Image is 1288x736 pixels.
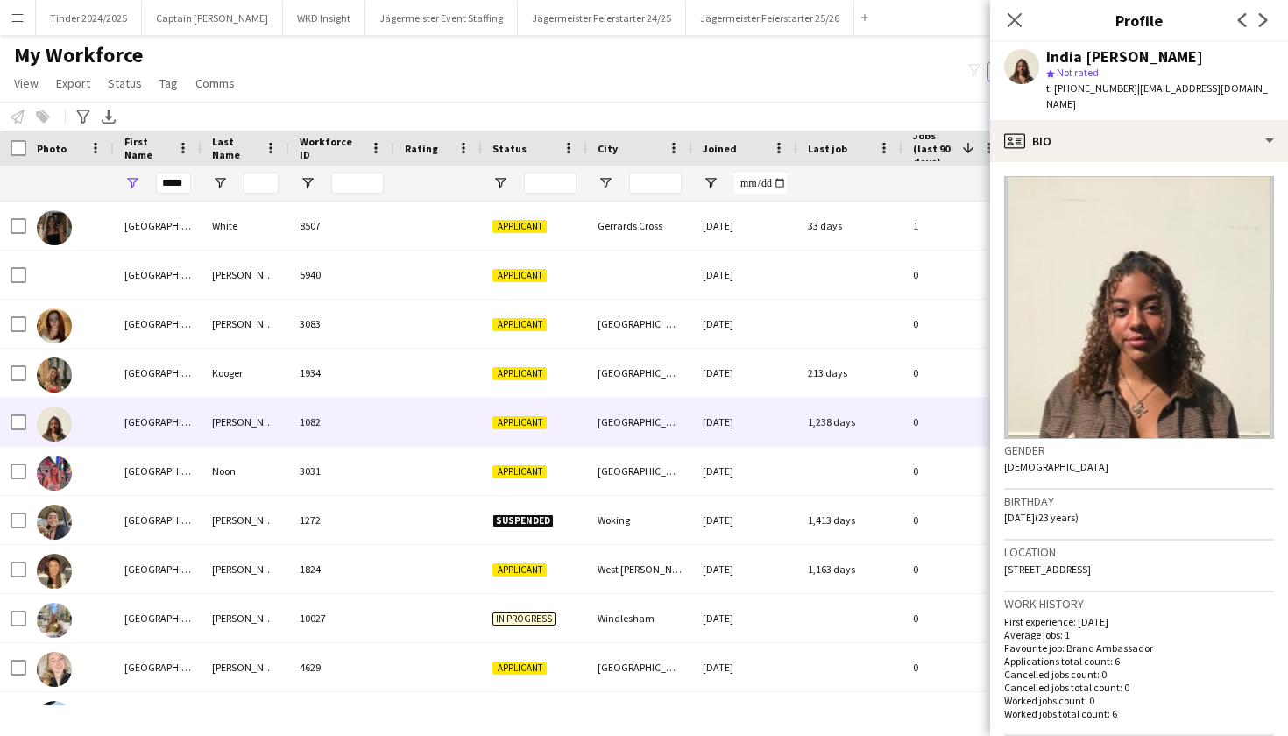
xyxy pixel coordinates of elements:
div: [PERSON_NAME] [202,398,289,446]
span: Export [56,75,90,91]
div: [DATE] [692,545,797,593]
a: Export [49,72,97,95]
span: Status [108,75,142,91]
input: First Name Filter Input [156,173,191,194]
span: | [EMAIL_ADDRESS][DOMAIN_NAME] [1046,81,1268,110]
div: [GEOGRAPHIC_DATA] [114,398,202,446]
div: [DATE] [692,300,797,348]
button: Jägermeister Event Staffing [365,1,518,35]
div: 0 [902,496,1008,544]
div: [PERSON_NAME] [202,545,289,593]
div: [GEOGRAPHIC_DATA] [114,594,202,642]
a: Status [101,72,149,95]
div: [GEOGRAPHIC_DATA] [587,300,692,348]
span: Workforce ID [300,135,363,161]
span: Status [492,142,527,155]
img: India Noon [37,456,72,491]
div: [GEOGRAPHIC_DATA] [114,643,202,691]
div: 1,413 days [797,496,902,544]
span: [DATE] (23 years) [1004,511,1079,524]
div: Kooger [202,349,289,397]
div: 0 [902,643,1008,691]
button: Open Filter Menu [598,175,613,191]
h3: Birthday [1004,493,1274,509]
div: [GEOGRAPHIC_DATA] [587,447,692,495]
div: [GEOGRAPHIC_DATA] [114,447,202,495]
p: Cancelled jobs count: 0 [1004,668,1274,681]
div: Bio [990,120,1288,162]
button: Open Filter Menu [300,175,315,191]
div: [DATE] [692,447,797,495]
img: India Underwood [37,603,72,638]
div: 3031 [289,447,394,495]
input: Joined Filter Input [734,173,787,194]
span: My Workforce [14,42,143,68]
button: Captain [PERSON_NAME] [142,1,283,35]
img: Crew avatar or photo [1004,176,1274,439]
span: Last Name [212,135,258,161]
button: Open Filter Menu [703,175,718,191]
span: Applicant [492,416,547,429]
div: [GEOGRAPHIC_DATA] [114,349,202,397]
input: City Filter Input [629,173,682,194]
div: [DATE] [692,202,797,250]
span: Applicant [492,220,547,233]
div: 8507 [289,202,394,250]
button: Open Filter Menu [124,175,140,191]
div: [DATE] [692,496,797,544]
div: 0 [902,349,1008,397]
span: Tag [159,75,178,91]
div: 213 days [797,349,902,397]
div: 0 [902,545,1008,593]
button: Jägermeister Feierstarter 25/26 [686,1,854,35]
div: [GEOGRAPHIC_DATA] [114,496,202,544]
span: Jobs (last 90 days) [913,129,955,168]
div: 5940 [289,251,394,299]
span: Comms [195,75,235,91]
button: Tinder 2024/2025 [36,1,142,35]
span: Last job [808,142,847,155]
span: [STREET_ADDRESS] [1004,563,1091,576]
span: Suspended [492,514,554,527]
img: India Warren [37,652,72,687]
button: WKD Insight [283,1,365,35]
button: Open Filter Menu [492,175,508,191]
input: Workforce ID Filter Input [331,173,384,194]
p: Worked jobs total count: 6 [1004,707,1274,720]
span: First Name [124,135,170,161]
span: Photo [37,142,67,155]
p: Cancelled jobs total count: 0 [1004,681,1274,694]
span: Applicant [492,662,547,675]
div: 33 days [797,202,902,250]
span: Applicant [492,269,547,282]
div: 1,238 days [797,398,902,446]
div: [DATE] [692,251,797,299]
div: 0 [902,447,1008,495]
div: [GEOGRAPHIC_DATA] [587,643,692,691]
span: Joined [703,142,737,155]
span: View [14,75,39,91]
div: 3083 [289,300,394,348]
img: India Hutchinson [37,308,72,343]
div: [GEOGRAPHIC_DATA] [587,398,692,446]
div: [GEOGRAPHIC_DATA] [587,349,692,397]
app-action-btn: Advanced filters [73,106,94,127]
p: Worked jobs count: 0 [1004,694,1274,707]
div: West [PERSON_NAME] [587,545,692,593]
div: White [202,202,289,250]
div: 1272 [289,496,394,544]
div: [DATE] [692,349,797,397]
span: City [598,142,618,155]
h3: Work history [1004,596,1274,612]
div: [PERSON_NAME] [202,594,289,642]
span: [DEMOGRAPHIC_DATA] [1004,460,1108,473]
h3: Location [1004,544,1274,560]
img: India McDowell [37,407,72,442]
span: In progress [492,612,556,626]
img: India Taylor [37,554,72,589]
div: 1,163 days [797,545,902,593]
div: [PERSON_NAME] [202,496,289,544]
button: Everyone9,753 [987,61,1075,82]
app-action-btn: Export XLSX [98,106,119,127]
a: Comms [188,72,242,95]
